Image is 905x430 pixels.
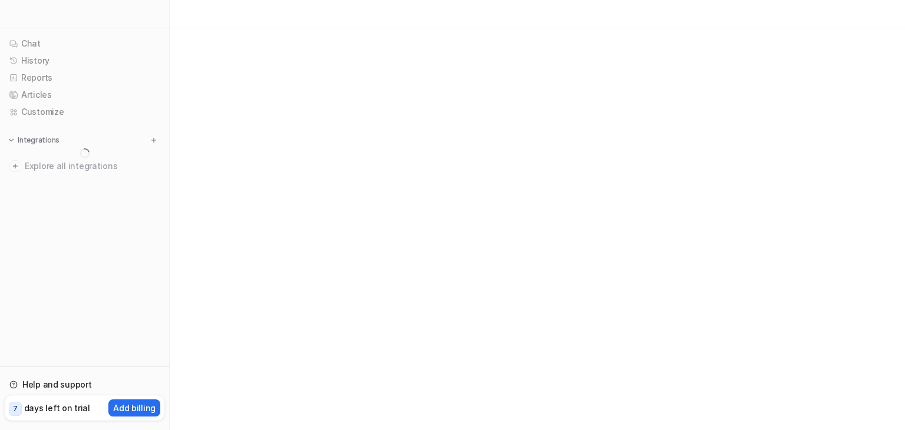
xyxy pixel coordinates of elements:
img: menu_add.svg [150,136,158,144]
p: Integrations [18,135,60,145]
a: Chat [5,35,164,52]
button: Add billing [108,399,160,416]
p: 7 [13,403,18,414]
p: Add billing [113,402,156,414]
img: expand menu [7,136,15,144]
a: Articles [5,87,164,103]
span: Explore all integrations [25,157,160,176]
a: Help and support [5,376,164,393]
a: Explore all integrations [5,158,164,174]
a: Reports [5,70,164,86]
button: Integrations [5,134,63,146]
a: Customize [5,104,164,120]
img: explore all integrations [9,160,21,172]
a: History [5,52,164,69]
p: days left on trial [24,402,90,414]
